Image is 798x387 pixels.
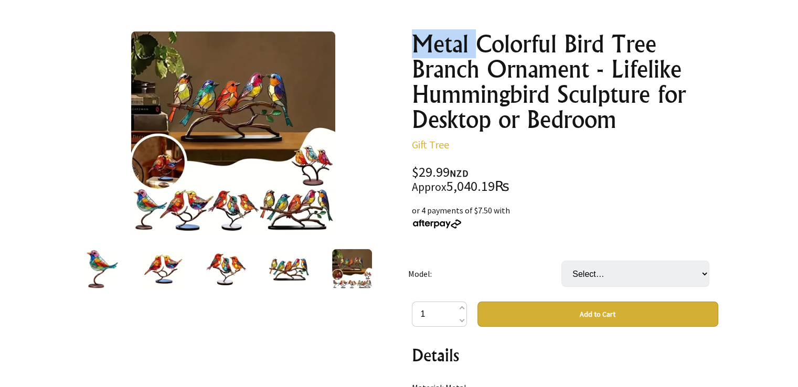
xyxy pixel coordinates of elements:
[269,249,309,289] img: Metal Colorful Bird Tree Branch Ornament - Lifelike Hummingbird Sculpture for Desktop or Bedroom
[412,31,718,132] h1: Metal Colorful Bird Tree Branch Ornament - Lifelike Hummingbird Sculpture for Desktop or Bedroom
[412,166,718,193] div: $29.99 5,040.19₨
[412,342,718,368] h2: Details
[206,249,246,289] img: Metal Colorful Bird Tree Branch Ornament - Lifelike Hummingbird Sculpture for Desktop or Bedroom
[143,249,183,289] img: Metal Colorful Bird Tree Branch Ornament - Lifelike Hummingbird Sculpture for Desktop or Bedroom
[412,219,462,229] img: Afterpay
[450,167,469,179] span: NZD
[332,249,372,289] img: Metal Colorful Bird Tree Branch Ornament - Lifelike Hummingbird Sculpture for Desktop or Bedroom
[477,302,718,327] button: Add to Cart
[408,246,561,302] td: Model:
[80,249,120,289] img: Metal Colorful Bird Tree Branch Ornament - Lifelike Hummingbird Sculpture for Desktop or Bedroom
[412,138,449,151] a: Gift Tree
[412,204,718,229] div: or 4 payments of $7.50 with
[412,180,446,194] small: Approx
[131,31,335,235] img: Metal Colorful Bird Tree Branch Ornament - Lifelike Hummingbird Sculpture for Desktop or Bedroom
